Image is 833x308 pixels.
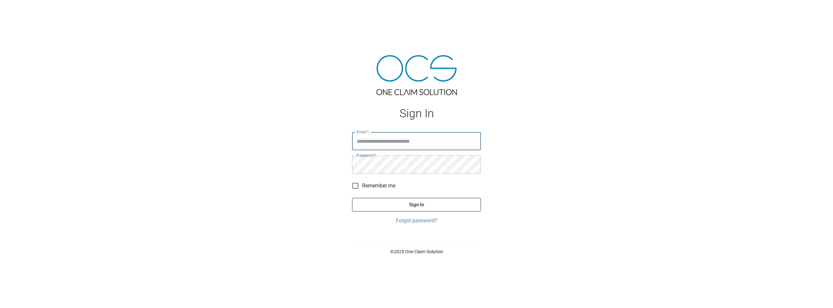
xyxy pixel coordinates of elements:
label: Password [357,153,376,158]
img: ocs-logo-tra.png [376,55,457,95]
img: ocs-logo-white-transparent.png [8,4,34,17]
span: Remember me [362,182,395,190]
label: Email [357,129,369,135]
button: Sign In [352,198,481,212]
a: Forgot password? [352,217,481,225]
h1: Sign In [352,107,481,120]
p: © 2025 One Claim Solution [352,248,481,255]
